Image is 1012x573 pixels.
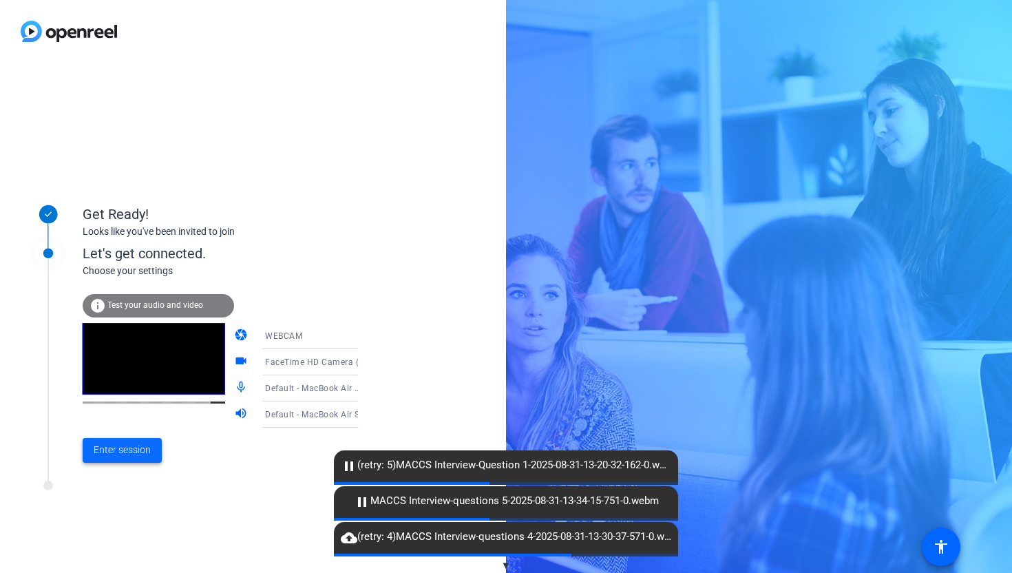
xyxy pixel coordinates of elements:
[83,225,358,239] div: Looks like you've been invited to join
[501,559,512,572] span: ▼
[265,408,428,419] span: Default - MacBook Air Speakers (Built-in)
[234,380,251,397] mat-icon: mic_none
[94,443,151,457] span: Enter session
[89,298,106,314] mat-icon: info
[933,539,949,555] mat-icon: accessibility
[234,406,251,423] mat-icon: volume_up
[354,494,370,510] mat-icon: pause
[83,243,386,264] div: Let's get connected.
[265,382,439,393] span: Default - MacBook Air Microphone (Built-in)
[83,438,162,463] button: Enter session
[265,356,406,367] span: FaceTime HD Camera (C4E1:9BFB)
[83,264,386,278] div: Choose your settings
[347,493,666,510] span: MACCS Interview-questions 5-2025-08-31-13-34-15-751-0.webm
[83,204,358,225] div: Get Ready!
[341,458,357,475] mat-icon: pause
[334,529,678,545] span: (retry: 4) MACCS Interview-questions 4-2025-08-31-13-30-37-571-0.webm
[234,328,251,344] mat-icon: camera
[234,354,251,371] mat-icon: videocam
[107,300,203,310] span: Test your audio and video
[334,457,678,474] span: (retry: 5) MACCS Interview-Question 1-2025-08-31-13-20-32-162-0.webm
[341,530,357,546] mat-icon: cloud_upload
[265,331,302,341] span: WEBCAM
